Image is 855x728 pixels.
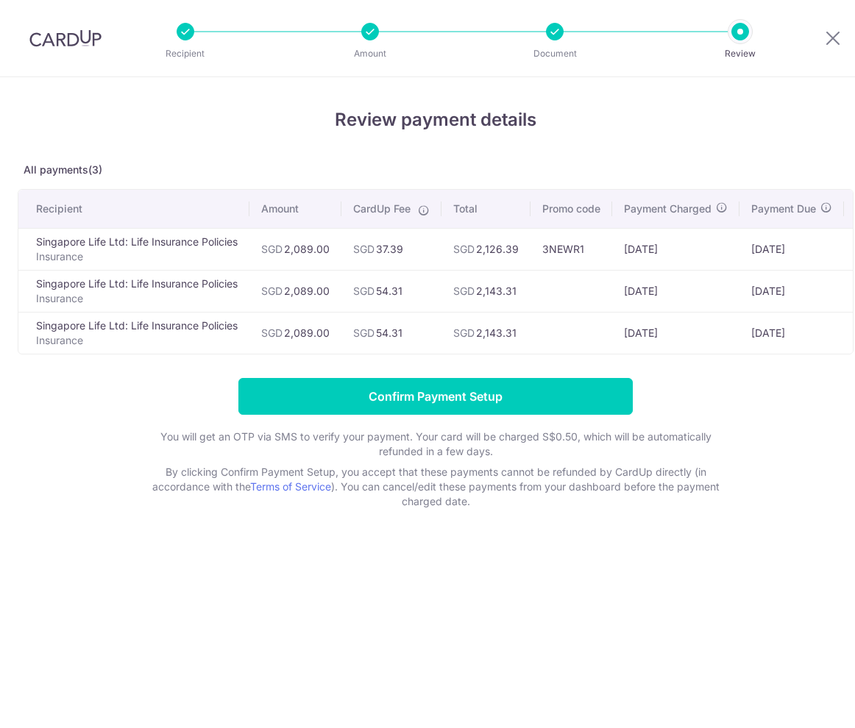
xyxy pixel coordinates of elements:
[353,326,375,339] span: SGD
[500,46,609,61] p: Document
[131,46,240,61] p: Recipient
[18,107,854,133] h4: Review payment details
[261,326,283,339] span: SGD
[249,228,341,270] td: 2,089.00
[441,270,531,312] td: 2,143.31
[238,378,633,415] input: Confirm Payment Setup
[261,285,283,297] span: SGD
[29,29,102,47] img: CardUp
[250,480,331,493] a: Terms of Service
[353,285,375,297] span: SGD
[612,270,739,312] td: [DATE]
[18,270,249,312] td: Singapore Life Ltd: Life Insurance Policies
[612,228,739,270] td: [DATE]
[739,228,844,270] td: [DATE]
[531,190,612,228] th: Promo code
[686,46,795,61] p: Review
[249,312,341,354] td: 2,089.00
[751,201,816,216] span: Payment Due
[18,228,249,270] td: Singapore Life Ltd: Life Insurance Policies
[36,249,238,264] p: Insurance
[624,201,712,216] span: Payment Charged
[316,46,425,61] p: Amount
[249,190,341,228] th: Amount
[141,465,730,509] p: By clicking Confirm Payment Setup, you accept that these payments cannot be refunded by CardUp di...
[141,429,730,459] p: You will get an OTP via SMS to verify your payment. Your card will be charged S$0.50, which will ...
[441,312,531,354] td: 2,143.31
[36,333,238,348] p: Insurance
[341,270,441,312] td: 54.31
[341,312,441,354] td: 54.31
[18,163,854,177] p: All payments(3)
[612,312,739,354] td: [DATE]
[36,291,238,306] p: Insurance
[453,285,475,297] span: SGD
[441,228,531,270] td: 2,126.39
[18,312,249,354] td: Singapore Life Ltd: Life Insurance Policies
[341,228,441,270] td: 37.39
[249,270,341,312] td: 2,089.00
[441,190,531,228] th: Total
[739,270,844,312] td: [DATE]
[739,312,844,354] td: [DATE]
[261,243,283,255] span: SGD
[453,326,475,339] span: SGD
[18,190,249,228] th: Recipient
[531,228,612,270] td: 3NEWR1
[353,201,411,216] span: CardUp Fee
[453,243,475,255] span: SGD
[353,243,375,255] span: SGD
